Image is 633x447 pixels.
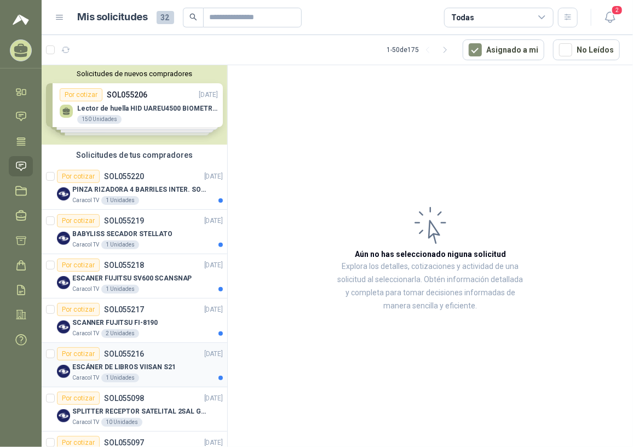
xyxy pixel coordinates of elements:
[72,362,176,373] p: ESCÁNER DE LIBROS VIISAN S21
[57,187,70,200] img: Company Logo
[72,273,192,284] p: ESCANER FUJITSU SV600 SCANSNAP
[463,39,544,60] button: Asignado a mi
[72,329,99,338] p: Caracol TV
[72,185,209,195] p: PINZA RIZADORA 4 BARRILES INTER. SOL-GEL BABYLISS SECADOR STELLATO
[57,303,100,316] div: Por cotizar
[204,171,223,182] p: [DATE]
[72,318,158,328] p: SCANNER FUJITSU FI-8190
[57,320,70,334] img: Company Logo
[57,214,100,227] div: Por cotizar
[204,349,223,359] p: [DATE]
[101,374,139,382] div: 1 Unidades
[42,210,227,254] a: Por cotizarSOL055219[DATE] Company LogoBABYLISS SECADOR STELLATOCaracol TV1 Unidades
[57,276,70,289] img: Company Logo
[337,260,523,313] p: Explora los detalles, cotizaciones y actividad de una solicitud al seleccionarla. Obtén informaci...
[72,229,172,239] p: BABYLISS SECADOR STELLATO
[57,170,100,183] div: Por cotizar
[104,306,144,313] p: SOL055217
[57,392,100,405] div: Por cotizar
[72,418,99,427] p: Caracol TV
[42,343,227,387] a: Por cotizarSOL055216[DATE] Company LogoESCÁNER DE LIBROS VIISAN S21Caracol TV1 Unidades
[42,387,227,432] a: Por cotizarSOL055098[DATE] Company LogoSPLITTER RECEPTOR SATELITAL 2SAL GT-SP21Caracol TV10 Unidades
[104,394,144,402] p: SOL055098
[204,305,223,315] p: [DATE]
[104,261,144,269] p: SOL055218
[57,259,100,272] div: Por cotizar
[78,9,148,25] h1: Mis solicitudes
[42,65,227,145] div: Solicitudes de nuevos compradoresPor cotizarSOL055206[DATE] Lector de huella HID UAREU4500 BIOMET...
[57,365,70,378] img: Company Logo
[57,232,70,245] img: Company Logo
[57,409,70,422] img: Company Logo
[72,240,99,249] p: Caracol TV
[104,217,144,225] p: SOL055219
[46,70,223,78] button: Solicitudes de nuevos compradores
[42,299,227,343] a: Por cotizarSOL055217[DATE] Company LogoSCANNER FUJITSU FI-8190Caracol TV2 Unidades
[101,240,139,249] div: 1 Unidades
[104,350,144,358] p: SOL055216
[101,418,142,427] div: 10 Unidades
[157,11,174,24] span: 32
[104,173,144,180] p: SOL055220
[72,374,99,382] p: Caracol TV
[387,41,454,59] div: 1 - 50 de 175
[204,216,223,226] p: [DATE]
[204,260,223,271] p: [DATE]
[57,347,100,360] div: Por cotizar
[101,196,139,205] div: 1 Unidades
[42,254,227,299] a: Por cotizarSOL055218[DATE] Company LogoESCANER FUJITSU SV600 SCANSNAPCaracol TV1 Unidades
[72,285,99,294] p: Caracol TV
[204,393,223,404] p: [DATE]
[355,248,506,260] h3: Aún no has seleccionado niguna solicitud
[72,406,209,417] p: SPLITTER RECEPTOR SATELITAL 2SAL GT-SP21
[600,8,620,27] button: 2
[189,13,197,21] span: search
[101,285,139,294] div: 1 Unidades
[553,39,620,60] button: No Leídos
[104,439,144,446] p: SOL055097
[13,13,29,26] img: Logo peakr
[611,5,623,15] span: 2
[42,165,227,210] a: Por cotizarSOL055220[DATE] Company LogoPINZA RIZADORA 4 BARRILES INTER. SOL-GEL BABYLISS SECADOR ...
[451,12,474,24] div: Todas
[42,145,227,165] div: Solicitudes de tus compradores
[72,196,99,205] p: Caracol TV
[101,329,139,338] div: 2 Unidades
